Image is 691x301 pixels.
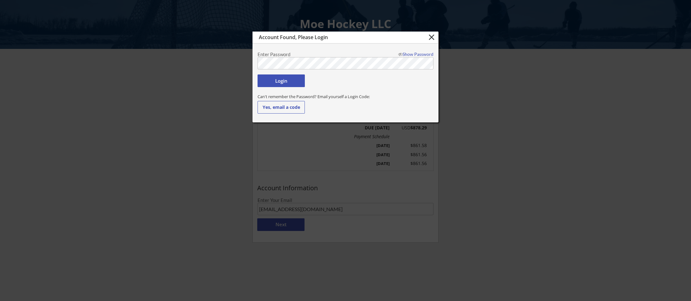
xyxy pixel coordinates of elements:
[426,32,437,42] button: close
[258,52,395,57] div: Enter Password
[395,52,433,56] div: Show Password
[258,101,305,114] button: Yes, email a code
[259,34,409,40] div: Account Found, Please Login
[258,94,433,99] div: Can't remember the Password? Email yourself a Login Code:
[258,74,305,87] button: Login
